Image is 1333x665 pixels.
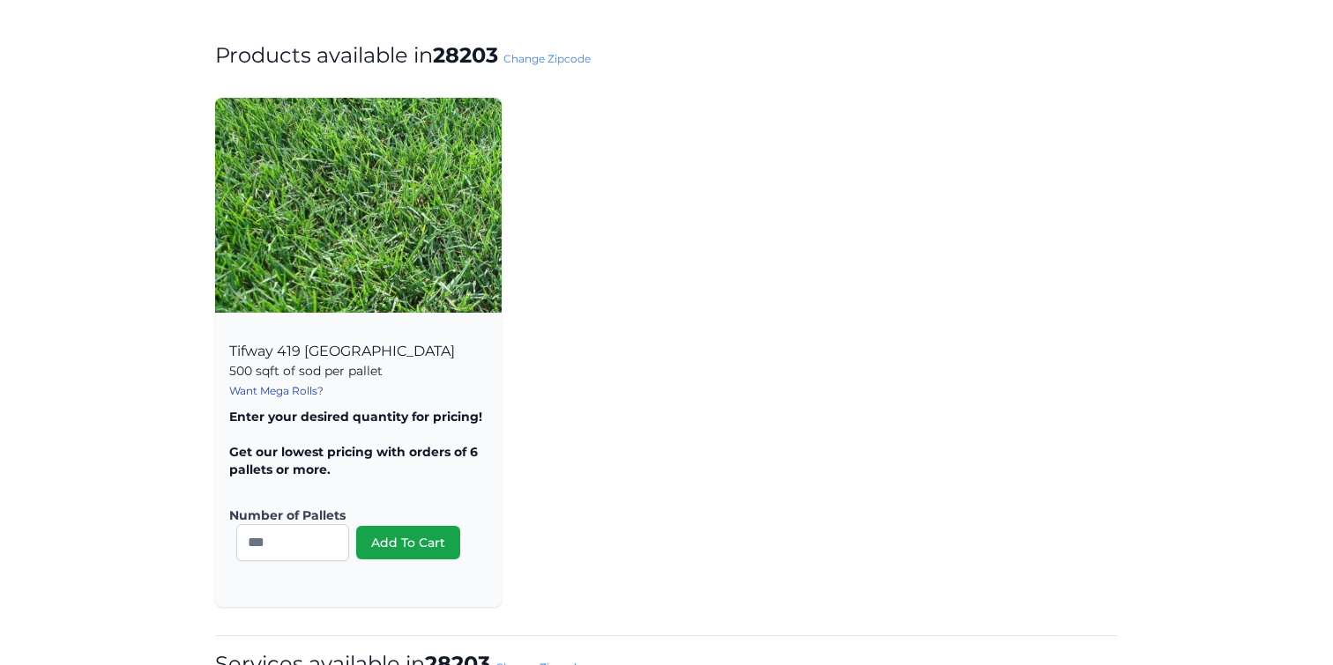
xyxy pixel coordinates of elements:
img: Tifway 419 Bermuda Product Image [215,98,502,313]
div: Tifway 419 [GEOGRAPHIC_DATA] [215,323,502,607]
h1: Products available in [215,41,1118,70]
a: Want Mega Rolls? [229,384,324,397]
p: Enter your desired quantity for pricing! Get our lowest pricing with orders of 6 pallets or more. [229,408,488,478]
p: 500 sqft of sod per pallet [229,362,488,380]
button: Add To Cart [356,526,460,559]
label: Number of Pallets [229,506,473,524]
strong: 28203 [433,42,498,68]
a: Change Zipcode [503,52,591,65]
